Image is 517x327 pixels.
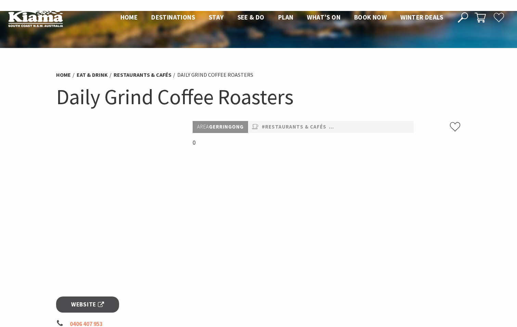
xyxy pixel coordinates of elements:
a: #Farmers' Markets & Local Produce [329,123,433,131]
h1: Daily Grind Coffee Roasters [56,83,461,111]
a: Winter Deals [400,13,443,22]
a: Website [56,296,119,313]
p: Gerringong [193,121,248,133]
a: Restaurants & Cafés [114,71,171,78]
nav: Main Menu [114,12,450,23]
span: What’s On [307,13,340,21]
a: Plan [278,13,294,22]
a: Book now [354,13,387,22]
a: Home [56,71,71,78]
a: Home [120,13,138,22]
img: Kiama Logo [8,8,63,27]
span: Home [120,13,138,21]
a: Stay [209,13,224,22]
li: Daily Grind Coffee Roasters [177,71,253,80]
a: Destinations [151,13,195,22]
a: See & Do [237,13,264,22]
a: What’s On [307,13,340,22]
a: #Restaurants & Cafés [262,123,326,131]
span: Stay [209,13,224,21]
span: Destinations [151,13,195,21]
span: Website [71,300,104,309]
span: See & Do [237,13,264,21]
a: Eat & Drink [77,71,108,78]
span: Winter Deals [400,13,443,21]
span: Area [197,123,209,130]
span: Plan [278,13,294,21]
span: Book now [354,13,387,21]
